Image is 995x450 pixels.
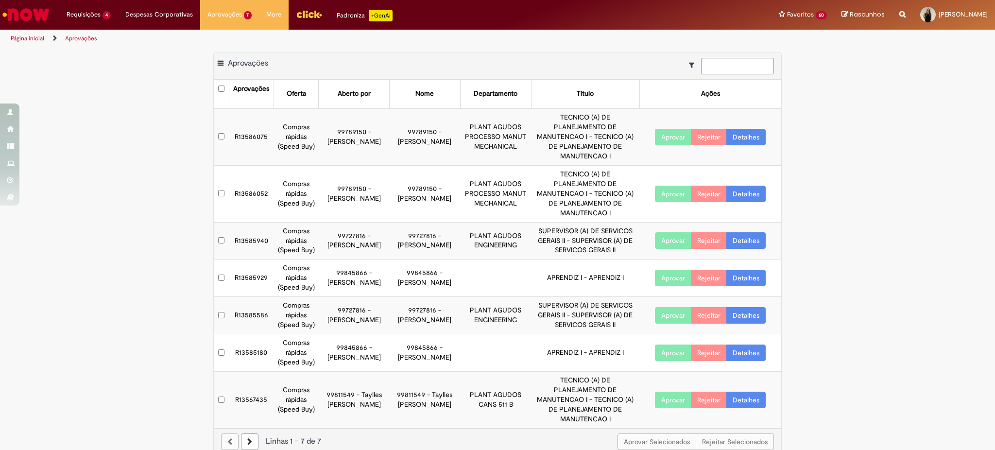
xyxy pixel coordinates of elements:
[369,10,393,21] p: +GenAi
[390,260,461,297] td: 99845866 - [PERSON_NAME]
[532,260,639,297] td: APRENDIZ I - APRENDIZ I
[274,260,319,297] td: Compras rápidas (Speed Buy)
[229,334,274,372] td: R13585180
[577,89,594,99] div: Título
[726,392,766,408] a: Detalhes
[532,165,639,222] td: TECNICO (A) DE PLANEJAMENTO DE MANUTENCAO I - TECNICO (A) DE PLANEJAMENTO DE MANUTENCAO I
[390,108,461,165] td: 99789150 - [PERSON_NAME]
[415,89,434,99] div: Nome
[103,11,111,19] span: 4
[390,165,461,222] td: 99789150 - [PERSON_NAME]
[655,232,691,249] button: Aprovar
[726,129,766,145] a: Detalhes
[390,222,461,260] td: 99727816 - [PERSON_NAME]
[229,165,274,222] td: R13586052
[532,372,639,428] td: TECNICO (A) DE PLANEJAMENTO DE MANUTENCAO I - TECNICO (A) DE PLANEJAMENTO DE MANUTENCAO I
[841,10,885,19] a: Rascunhos
[337,10,393,21] div: Padroniza
[229,222,274,260] td: R13585940
[229,372,274,428] td: R13567435
[532,297,639,334] td: SUPERVISOR (A) DE SERVICOS GERAIS II - SUPERVISOR (A) DE SERVICOS GERAIS II
[655,307,691,324] button: Aprovar
[532,334,639,372] td: APRENDIZ I - APRENDIZ I
[228,58,268,68] span: Aprovações
[726,345,766,361] a: Detalhes
[67,10,101,19] span: Requisições
[689,62,699,69] i: Mostrar filtros para: Suas Solicitações
[287,89,306,99] div: Oferta
[229,108,274,165] td: R13586075
[726,186,766,202] a: Detalhes
[726,232,766,249] a: Detalhes
[221,436,774,447] div: Linhas 1 − 7 de 7
[319,260,390,297] td: 99845866 - [PERSON_NAME]
[233,84,269,94] div: Aprovações
[726,270,766,286] a: Detalhes
[460,222,532,260] td: PLANT AGUDOS ENGINEERING
[701,89,720,99] div: Ações
[274,297,319,334] td: Compras rápidas (Speed Buy)
[229,80,274,108] th: Aprovações
[691,186,727,202] button: Rejeitar
[390,297,461,334] td: 99727816 - [PERSON_NAME]
[655,392,691,408] button: Aprovar
[726,307,766,324] a: Detalhes
[939,10,988,18] span: [PERSON_NAME]
[319,334,390,372] td: 99845866 - [PERSON_NAME]
[850,10,885,19] span: Rascunhos
[474,89,517,99] div: Departamento
[390,334,461,372] td: 99845866 - [PERSON_NAME]
[319,297,390,334] td: 99727816 - [PERSON_NAME]
[655,345,691,361] button: Aprovar
[532,222,639,260] td: SUPERVISOR (A) DE SERVICOS GERAIS II - SUPERVISOR (A) DE SERVICOS GERAIS II
[532,108,639,165] td: TECNICO (A) DE PLANEJAMENTO DE MANUTENCAO I - TECNICO (A) DE PLANEJAMENTO DE MANUTENCAO I
[460,108,532,165] td: PLANT AGUDOS PROCESSO MANUT MECHANICAL
[319,108,390,165] td: 99789150 - [PERSON_NAME]
[274,222,319,260] td: Compras rápidas (Speed Buy)
[390,372,461,428] td: 99811549 - Taylles [PERSON_NAME]
[787,10,814,19] span: Favoritos
[1,5,51,24] img: ServiceNow
[691,307,727,324] button: Rejeitar
[460,165,532,222] td: PLANT AGUDOS PROCESSO MANUT MECHANICAL
[460,372,532,428] td: PLANT AGUDOS CANS 511 B
[274,108,319,165] td: Compras rápidas (Speed Buy)
[229,297,274,334] td: R13585586
[296,7,322,21] img: click_logo_yellow_360x200.png
[816,11,827,19] span: 60
[460,297,532,334] td: PLANT AGUDOS ENGINEERING
[11,35,44,42] a: Página inicial
[319,222,390,260] td: 99727816 - [PERSON_NAME]
[691,129,727,145] button: Rejeitar
[655,270,691,286] button: Aprovar
[338,89,371,99] div: Aberto por
[319,372,390,428] td: 99811549 - Taylles [PERSON_NAME]
[655,129,691,145] button: Aprovar
[266,10,281,19] span: More
[691,270,727,286] button: Rejeitar
[655,186,691,202] button: Aprovar
[691,392,727,408] button: Rejeitar
[319,165,390,222] td: 99789150 - [PERSON_NAME]
[125,10,193,19] span: Despesas Corporativas
[207,10,242,19] span: Aprovações
[691,345,727,361] button: Rejeitar
[65,35,97,42] a: Aprovações
[274,334,319,372] td: Compras rápidas (Speed Buy)
[244,11,252,19] span: 7
[274,165,319,222] td: Compras rápidas (Speed Buy)
[229,260,274,297] td: R13585929
[7,30,656,48] ul: Trilhas de página
[274,372,319,428] td: Compras rápidas (Speed Buy)
[691,232,727,249] button: Rejeitar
